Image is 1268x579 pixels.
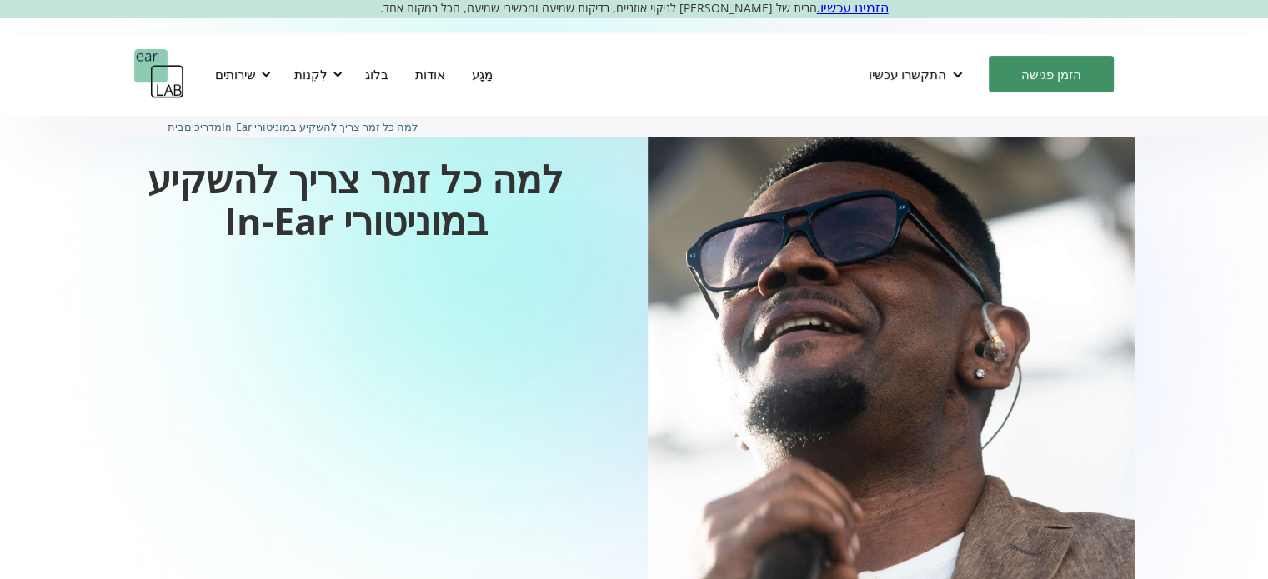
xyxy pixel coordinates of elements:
a: מדריכים [184,118,222,134]
div: התקשרו עכשיו [855,49,980,99]
font: הזמן פגישה [1021,66,1081,82]
font: שירותים [215,66,256,82]
font: לִקְנוֹת [294,66,328,82]
font: אוֹדוֹת [415,66,445,82]
font: בלוג [365,66,388,82]
div: לִקְנוֹת [284,49,348,99]
a: הזמן פגישה [989,56,1114,92]
font: מדריכים [184,121,222,133]
font: למה כל זמר צריך להשקיע במוניטורי In-Ear [222,121,418,133]
a: בלוג [352,50,402,98]
a: בַּיִת [134,49,184,99]
font: התקשרו עכשיו [869,66,946,82]
a: אוֹדוֹת [402,50,459,98]
font: מַגָע [472,66,493,82]
a: למה כל זמר צריך להשקיע במוניטורי In-Ear [222,118,418,134]
font: למה כל זמר צריך להשקיע במוניטורי In-Ear [148,153,564,246]
div: שירותים [205,49,276,99]
a: בית [168,118,184,134]
a: מַגָע [459,50,506,98]
font: בית [168,121,184,133]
